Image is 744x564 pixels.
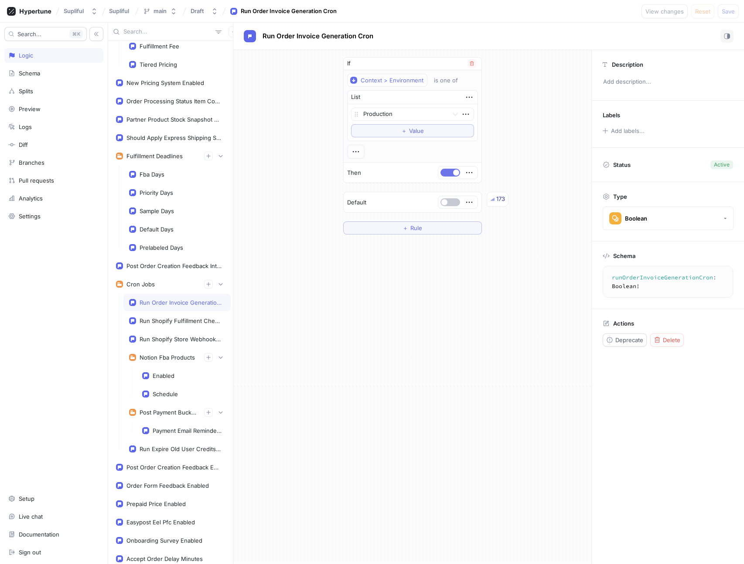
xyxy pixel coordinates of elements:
div: main [154,7,167,15]
span: Search... [17,31,41,37]
div: Supliful [64,7,84,15]
p: Actions [613,320,634,327]
button: ＋Rule [343,221,482,234]
p: Description [612,61,643,68]
div: Documentation [19,531,59,538]
div: Prelabeled Days [140,244,183,251]
div: Sample Days [140,207,174,214]
div: Settings [19,213,41,220]
div: Notion Fba Products [140,354,195,361]
div: Diff [19,141,28,148]
div: Post Order Creation Feedback Enabled [126,464,222,471]
div: Prepaid Price Enabled [126,500,186,507]
button: Deprecate [603,333,647,347]
span: Run Order Invoice Generation Cron [263,33,373,40]
div: Logic [19,52,33,59]
div: Draft [191,7,204,15]
div: Easypost Eel Pfc Enabled [126,519,195,526]
div: Accept Order Delay Minutes [126,555,203,562]
div: is one of [434,77,458,84]
p: Status [613,159,631,171]
button: Context > Environment [347,74,427,87]
button: Save [718,4,739,18]
button: is one of [430,74,471,87]
div: Branches [19,159,44,166]
div: Context > Environment [361,77,423,84]
span: Supliful [109,8,129,14]
div: Fba Days [140,171,164,178]
div: Splits [19,88,33,95]
div: Payment Email Reminders Enabled [153,427,222,434]
div: Run Shopify Store Webhook Check Cron [140,336,222,343]
span: Reset [695,9,710,14]
div: List [351,93,360,102]
span: ＋ [401,128,407,133]
div: Priority Days [140,189,173,196]
span: Deprecate [615,337,643,343]
button: Add labels... [600,125,647,136]
span: ＋ [403,225,408,231]
div: Add labels... [611,128,645,134]
div: Run Order Invoice Generation Cron [140,299,222,306]
a: Documentation [4,527,103,542]
div: Order Form Feedback Enabled [126,482,209,489]
div: Fulfillment Fee [140,43,179,50]
div: Run Order Invoice Generation Cron [241,7,337,16]
div: Live chat [19,513,43,520]
div: Order Processing Status Item Count [PERSON_NAME] [126,98,222,105]
div: Enabled [153,372,174,379]
div: Analytics [19,195,43,202]
button: Boolean [603,207,734,230]
button: View changes [642,4,688,18]
p: Then [347,169,361,177]
div: Fulfillment Deadlines [126,153,183,160]
div: Default Days [140,226,174,233]
div: Partner Product Stock Snapshot Enabled [126,116,222,123]
div: Preview [19,105,41,112]
button: main [140,4,181,18]
span: Rule [410,225,422,231]
p: Labels [603,112,620,119]
div: Post Order Creation Feedback Interval Seconds [126,262,222,269]
div: Active [714,161,730,169]
p: Type [613,193,627,200]
div: Schema [19,70,40,77]
button: Delete [650,333,684,347]
div: Should Apply Express Shipping Sample Order [126,134,222,141]
div: Run Expire Old User Credits Cron [140,445,222,452]
div: Post Payment Buckets [140,409,197,416]
span: Value [409,128,424,133]
div: Pull requests [19,177,54,184]
p: Default [347,198,366,207]
p: If [347,59,351,68]
span: View changes [645,9,684,14]
span: Delete [663,337,680,343]
div: Schedule [153,391,178,398]
div: New Pricing System Enabled [126,79,204,86]
div: Cron Jobs [126,281,155,288]
div: 173 [496,195,505,204]
span: Save [722,9,735,14]
p: Add description... [599,75,737,89]
button: ＋Value [351,124,474,137]
button: Search...K [4,27,87,41]
div: Tiered Pricing [140,61,177,68]
div: Sign out [19,549,41,556]
div: Setup [19,495,34,502]
p: Schema [613,252,635,259]
button: Draft [187,4,222,18]
button: Supliful [60,4,101,18]
input: Search... [123,27,212,36]
div: K [69,30,83,38]
div: Logs [19,123,32,130]
div: Boolean [625,215,647,222]
button: Reset [691,4,714,18]
div: Run Shopify Fulfillment Check Cron [140,317,222,324]
div: Onboarding Survey Enabled [126,537,202,544]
